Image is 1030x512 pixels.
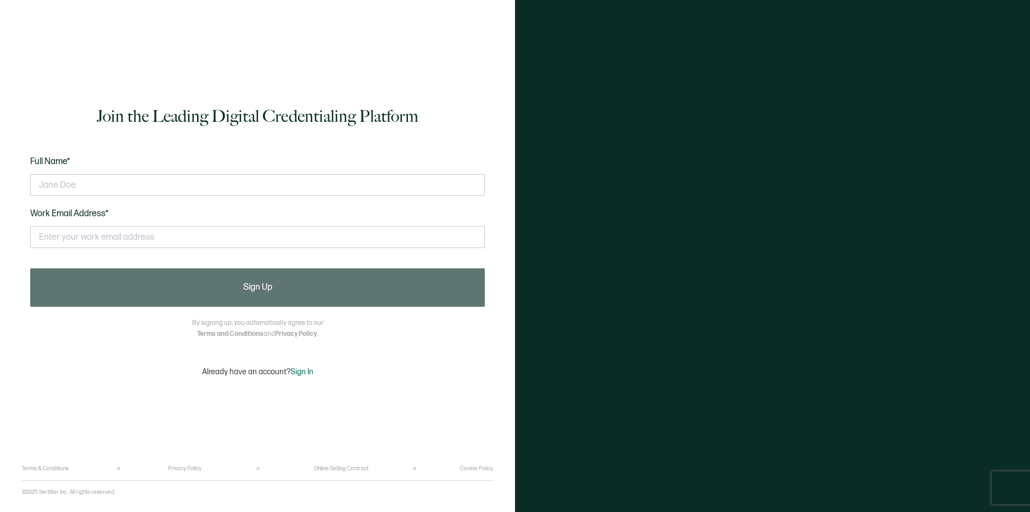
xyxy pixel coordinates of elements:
span: Work Email Address* [30,209,109,219]
span: Sign Up [243,283,272,292]
span: Sign In [290,367,314,376]
input: Enter your work email address [30,226,485,248]
a: Privacy Policy [275,330,317,338]
a: Terms and Conditions [197,330,264,338]
h1: Join the Leading Digital Credentialing Platform [97,105,418,127]
a: Cookie Policy [460,465,493,472]
p: By signing up, you automatically agree to our and . [192,318,323,340]
input: Jane Doe [30,174,485,196]
span: Full Name* [30,156,70,167]
p: Already have an account? [202,367,314,376]
p: ©2025 Sertifier Inc.. All rights reserved. [22,489,115,496]
a: Terms & Conditions [22,465,69,472]
button: Sign Up [30,268,485,307]
a: Privacy Policy [168,465,201,472]
a: Online Selling Contract [314,465,368,472]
